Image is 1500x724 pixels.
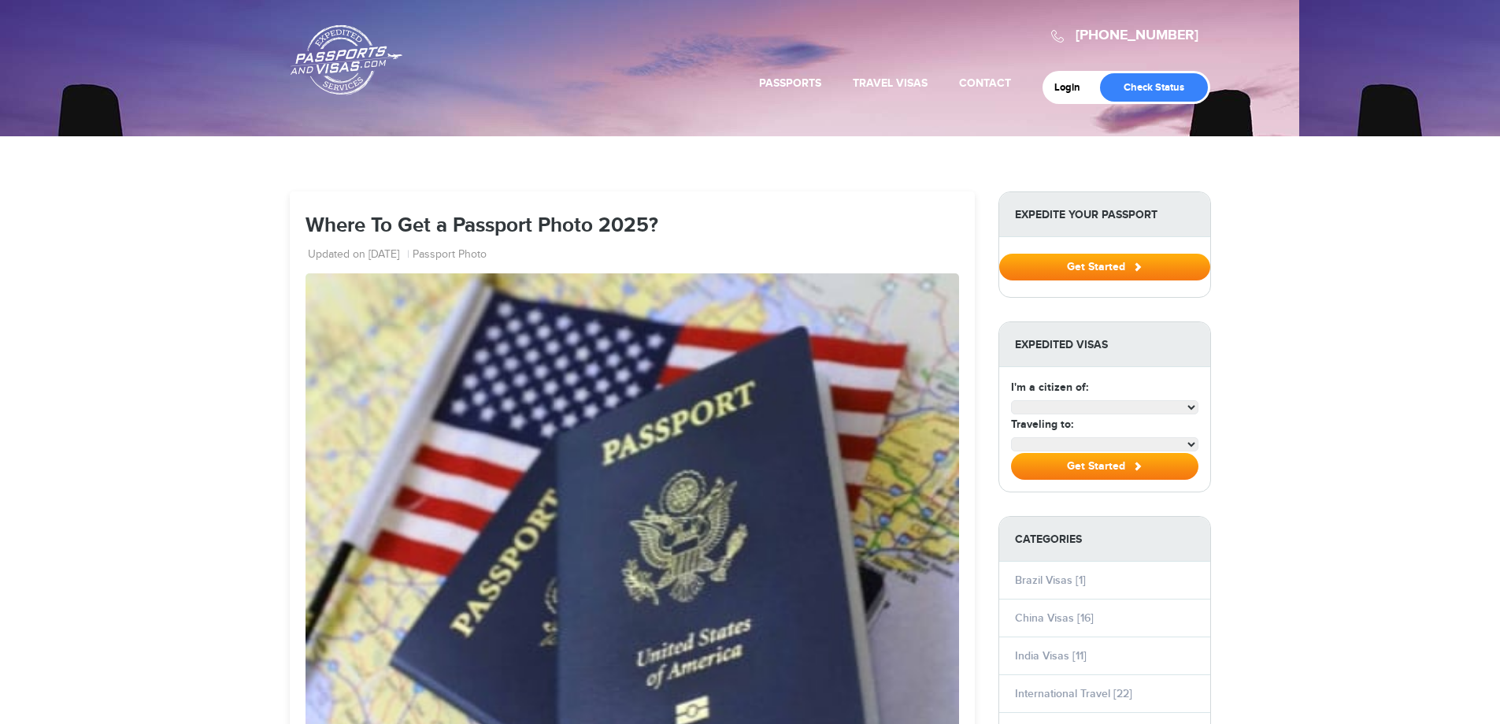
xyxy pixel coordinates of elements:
a: Check Status [1100,73,1208,102]
a: International Travel [22] [1015,687,1132,700]
button: Get Started [1011,453,1198,480]
a: Passports & [DOMAIN_NAME] [291,24,402,95]
h1: Where To Get a Passport Photo 2025? [306,215,959,238]
a: Passport Photo [413,247,487,263]
a: [PHONE_NUMBER] [1076,27,1198,44]
strong: Categories [999,517,1210,562]
label: Traveling to: [1011,416,1073,433]
button: Get Started [999,254,1210,280]
a: Brazil Visas [1] [1015,574,1086,587]
a: India Visas [11] [1015,649,1087,663]
a: Passports [759,76,821,90]
strong: Expedite Your Passport [999,192,1210,237]
a: Login [1054,81,1091,94]
li: Updated on [DATE] [308,247,409,263]
label: I'm a citizen of: [1011,379,1088,395]
a: China Visas [16] [1015,611,1094,625]
a: Contact [959,76,1011,90]
a: Travel Visas [853,76,928,90]
strong: Expedited Visas [999,322,1210,367]
a: Get Started [999,260,1210,273]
